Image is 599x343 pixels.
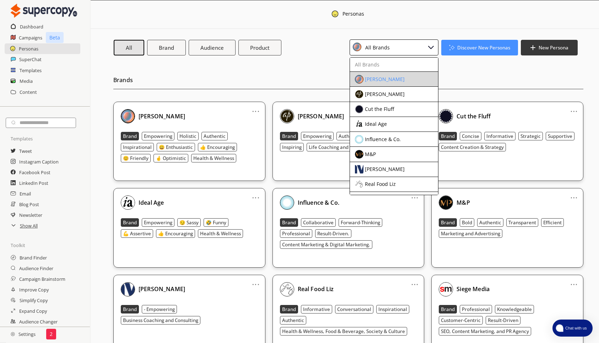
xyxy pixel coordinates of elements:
b: - Empowering [144,306,175,312]
h2: Brands [113,75,583,89]
b: M&P [457,199,470,207]
b: Collaborative [303,219,334,226]
button: Authentic [477,218,503,227]
h2: Personas [19,43,38,54]
button: Authentic [336,132,363,140]
img: Close [11,4,77,18]
span: Chat with us [562,325,588,331]
a: ... [411,279,419,284]
button: Holistic [177,132,199,140]
div: [PERSON_NAME] [365,91,405,97]
b: Efficient [543,219,562,226]
div: [PERSON_NAME] [365,76,405,82]
b: Inspirational [378,306,407,312]
img: Close [121,109,135,123]
button: Brand [121,218,139,227]
button: Brand [280,305,298,313]
div: Ideal Age [365,121,387,127]
b: Audience [200,44,224,51]
button: 👍 Encouraging [156,229,195,238]
b: Concise [462,133,479,139]
button: Customer-Centric [439,316,483,325]
b: Informative [486,133,513,139]
button: 💪 Assertive [121,229,153,238]
a: Campaign Brainstorm [19,274,65,284]
button: Marketing and Advertising [439,229,502,238]
img: Close [355,105,363,113]
h2: Campaigns [19,32,42,43]
b: Product [250,44,270,51]
b: Brand [123,219,137,226]
button: Concise [460,132,481,140]
img: Close [11,332,15,336]
b: Conversational [337,306,371,312]
div: M&P [365,151,376,157]
button: Audience [189,40,236,55]
button: Supportive [546,132,574,140]
a: Simplify Copy [20,295,48,306]
b: Brand [441,219,455,226]
button: Empowering [142,132,174,140]
button: Health & Wellness, Food & Beverage, Society & Culture [280,327,407,336]
button: Professional [280,229,312,238]
button: Business Coaching and Consulting [121,316,200,325]
b: Siege Media [457,285,490,293]
h2: Audience Changer [19,316,58,327]
a: LinkedIn Post [19,178,48,188]
b: Influence & Co. [298,199,339,207]
button: Inspirational [376,305,409,313]
button: Professional [460,305,492,313]
button: atlas-launcher [552,320,593,337]
b: Brand [123,133,137,139]
button: 👍 Encouraging [198,143,237,151]
h2: Expand Copy [19,306,47,316]
img: Close [355,150,363,159]
b: Strategic [520,133,541,139]
b: Knowledgeable [497,306,532,312]
img: Close [121,282,135,296]
button: Brand [147,40,186,55]
img: Close [355,180,363,188]
b: Authentic [204,133,226,139]
b: 👍 Encouraging [200,144,235,150]
b: Supportive [548,133,572,139]
b: Result-Driven [488,317,518,323]
b: Bold [462,219,472,226]
div: All Brands [355,62,379,68]
b: Health & Wellness [200,230,241,237]
div: [PERSON_NAME] [365,166,405,172]
a: Newsletter [19,210,42,220]
div: Influence & Co. [365,136,401,142]
b: 😏 Sassy [179,219,199,226]
b: [PERSON_NAME] [139,285,185,293]
b: Content Marketing & Digital Marketing. [282,241,370,248]
b: Result-Driven. [317,230,349,237]
b: Empowering [144,219,172,226]
a: SuperChat [19,54,42,65]
b: Health & Wellness, Food & Beverage, Society & Culture [282,328,405,334]
button: Discover New Personas [441,40,518,55]
h2: Blog Post [19,199,39,210]
button: Knowledgeable [495,305,534,313]
button: Health & Wellness [198,229,243,238]
a: ... [570,106,578,111]
h2: Templates [20,65,42,76]
h2: Improve Copy [19,284,49,295]
button: Brand [439,132,457,140]
b: Content Creation & Strategy [441,144,504,150]
img: Close [355,120,363,128]
b: 😄 Enthusiastic [159,144,193,150]
b: Holistic [179,133,196,139]
a: ... [570,279,578,284]
img: Close [355,135,363,144]
b: Brand [441,306,455,312]
a: Show All [20,220,38,231]
a: Email [20,188,31,199]
b: Professional [282,230,310,237]
a: ... [252,106,259,111]
a: Audience Finder [19,263,53,274]
b: All [126,44,132,51]
a: Dashboard [20,21,43,32]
